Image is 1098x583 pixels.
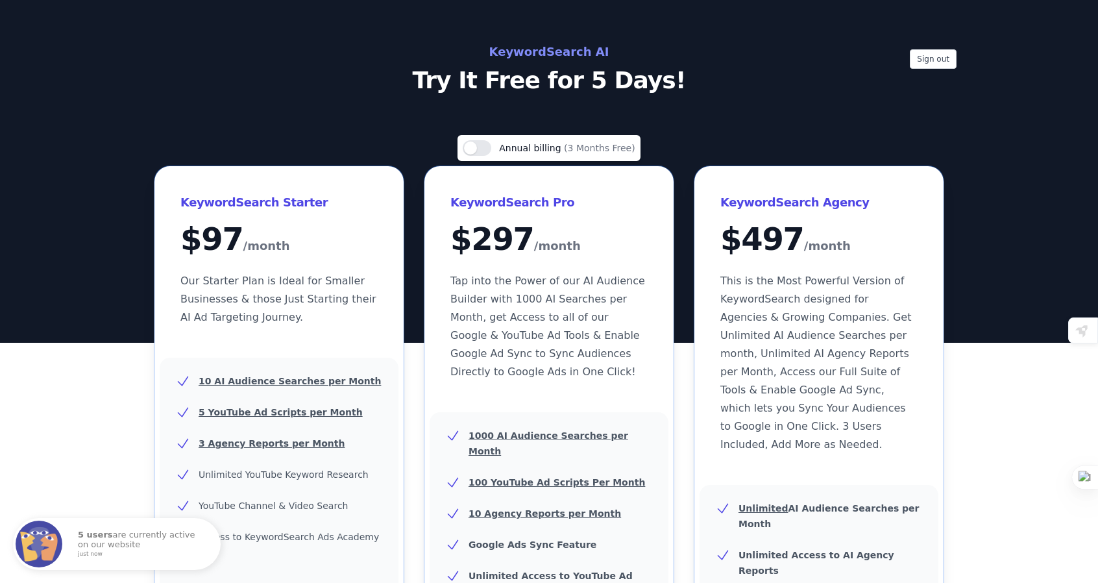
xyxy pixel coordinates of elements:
u: 10 Agency Reports per Month [469,508,621,519]
h3: KeywordSearch Agency [720,192,918,213]
b: Unlimited Access to AI Agency Reports [738,550,894,576]
span: Our Starter Plan is Ideal for Smaller Businesses & those Just Starting their AI Ad Targeting Jour... [180,275,376,323]
div: $ 97 [180,223,378,256]
span: /month [534,236,581,256]
div: $ 297 [450,223,648,256]
span: Annual billing [499,143,564,153]
u: 1000 AI Audience Searches per Month [469,430,628,456]
h3: KeywordSearch Starter [180,192,378,213]
span: (3 Months Free) [564,143,635,153]
span: YouTube Channel & Video Search [199,501,348,511]
b: AI Audience Searches per Month [738,503,920,529]
p: are currently active on our website [78,530,208,557]
img: Fomo [16,521,62,567]
u: 10 AI Audience Searches per Month [199,376,381,386]
h2: KeywordSearch AI [258,42,840,62]
span: /month [804,236,851,256]
u: 3 Agency Reports per Month [199,438,345,449]
span: This is the Most Powerful Version of KeywordSearch designed for Agencies & Growing Companies. Get... [720,275,911,451]
p: Try It Free for 5 Days! [258,68,840,93]
u: 100 YouTube Ad Scripts Per Month [469,477,645,488]
div: $ 497 [720,223,918,256]
u: 5 YouTube Ad Scripts per Month [199,407,363,417]
b: Google Ads Sync Feature [469,540,596,550]
span: /month [243,236,290,256]
span: Access to KeywordSearch Ads Academy [199,532,379,542]
small: just now [78,551,204,558]
span: Tap into the Power of our AI Audience Builder with 1000 AI Searches per Month, get Access to all ... [450,275,645,378]
h3: KeywordSearch Pro [450,192,648,213]
button: Sign out [910,49,957,69]
span: Unlimited YouTube Keyword Research [199,469,369,480]
u: Unlimited [738,503,788,514]
strong: 5 users [78,530,113,540]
